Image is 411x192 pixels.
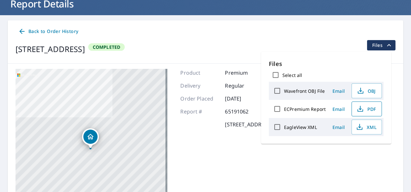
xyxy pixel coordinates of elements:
label: EagleView XML [284,124,317,130]
span: PDF [356,105,376,113]
span: XML [356,123,376,131]
label: Select all [282,72,302,78]
div: [STREET_ADDRESS] [16,43,85,55]
button: OBJ [352,83,382,98]
p: Premium [225,69,264,77]
p: Delivery [180,82,219,90]
p: Regular [225,82,264,90]
a: Back to Order History [16,26,81,37]
label: Wavefront OBJ File [284,88,325,94]
span: Back to Order History [18,27,78,36]
span: Files [372,41,393,49]
button: filesDropdownBtn-65191062 [367,40,395,50]
button: PDF [352,101,382,116]
button: XML [352,120,382,134]
label: ECPremium Report [284,106,326,112]
span: Completed [89,44,124,50]
button: Email [328,86,349,96]
p: [STREET_ADDRESS] [225,121,272,128]
span: Email [331,88,346,94]
span: Email [331,124,346,130]
button: Email [328,104,349,114]
span: OBJ [356,87,376,95]
p: Files [269,59,384,68]
div: Dropped pin, building 1, Residential property, 15506 Telford Spring Dr Sun City Center, FL 33573 [82,128,99,148]
p: Order Placed [180,95,219,102]
p: Product [180,69,219,77]
p: Report # [180,108,219,115]
p: 65191062 [225,108,264,115]
span: Email [331,106,346,112]
button: Email [328,122,349,132]
p: [DATE] [225,95,264,102]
